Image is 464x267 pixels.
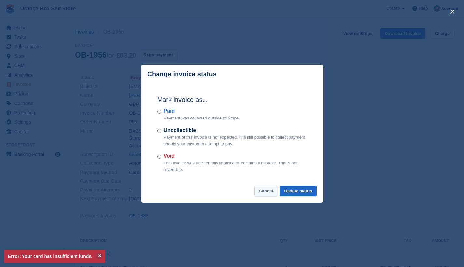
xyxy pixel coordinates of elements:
label: Uncollectible [164,126,307,134]
p: This invoice was accidentally finalised or contains a mistake. This is not reversible. [164,160,307,173]
p: Payment of this invoice is not expected. It is still possible to collect payment should your cust... [164,134,307,147]
label: Void [164,152,307,160]
p: Change invoice status [148,70,217,78]
button: Cancel [254,186,277,196]
label: Paid [164,107,240,115]
p: Error: Your card has insufficient funds. [4,250,105,263]
button: close [447,7,457,17]
p: Payment was collected outside of Stripe. [164,115,240,121]
button: Update status [280,186,317,196]
h2: Mark invoice as... [157,95,307,105]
